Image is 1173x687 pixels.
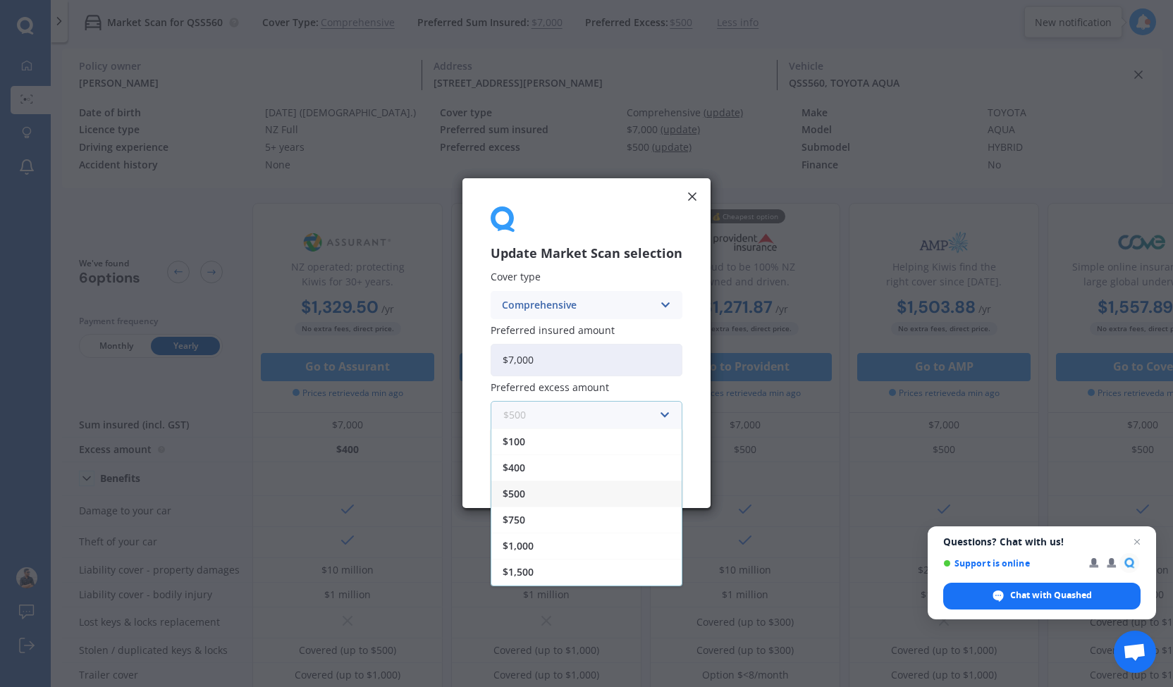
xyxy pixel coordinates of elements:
[491,246,682,262] h3: Update Market Scan selection
[491,271,541,284] span: Cover type
[503,542,534,552] span: $1,000
[1010,589,1092,602] span: Chat with Quashed
[943,583,1141,609] span: Chat with Quashed
[503,568,534,578] span: $1,500
[491,323,615,337] span: Preferred insured amount
[503,438,525,447] span: $100
[1114,631,1156,673] a: Open chat
[503,490,525,500] span: $500
[503,516,525,526] span: $750
[491,344,682,376] input: Enter amount
[943,558,1079,569] span: Support is online
[491,381,609,395] span: Preferred excess amount
[502,297,653,313] div: Comprehensive
[943,536,1141,547] span: Questions? Chat with us!
[503,464,525,474] span: $400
